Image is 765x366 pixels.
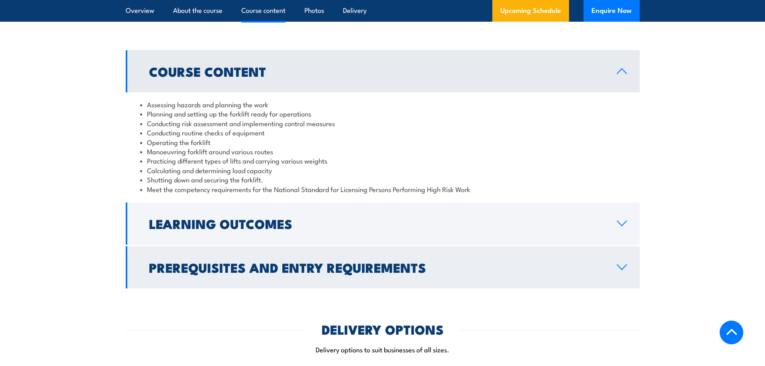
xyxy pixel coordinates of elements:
h2: Prerequisites and Entry Requirements [149,262,604,273]
a: Learning Outcomes [126,202,640,245]
h2: DELIVERY OPTIONS [322,323,444,335]
h2: Course Content [149,65,604,77]
li: Manoeuvring forklift around various routes [140,147,625,156]
li: Assessing hazards and planning the work [140,100,625,109]
li: Practicing different types of lifts and carrying various weights [140,156,625,165]
p: Delivery options to suit businesses of all sizes. [126,345,640,354]
li: Conducting risk assessment and implementing control measures [140,119,625,128]
li: Calculating and determining load capacity [140,166,625,175]
li: Planning and setting up the forklift ready for operations [140,109,625,118]
a: Prerequisites and Entry Requirements [126,246,640,288]
li: Operating the forklift [140,137,625,147]
li: Conducting routine checks of equipment [140,128,625,137]
h2: Learning Outcomes [149,218,604,229]
li: Meet the competency requirements for the National Standard for Licensing Persons Performing High ... [140,184,625,194]
li: Shutting down and securing the forklift. [140,175,625,184]
a: Course Content [126,50,640,92]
